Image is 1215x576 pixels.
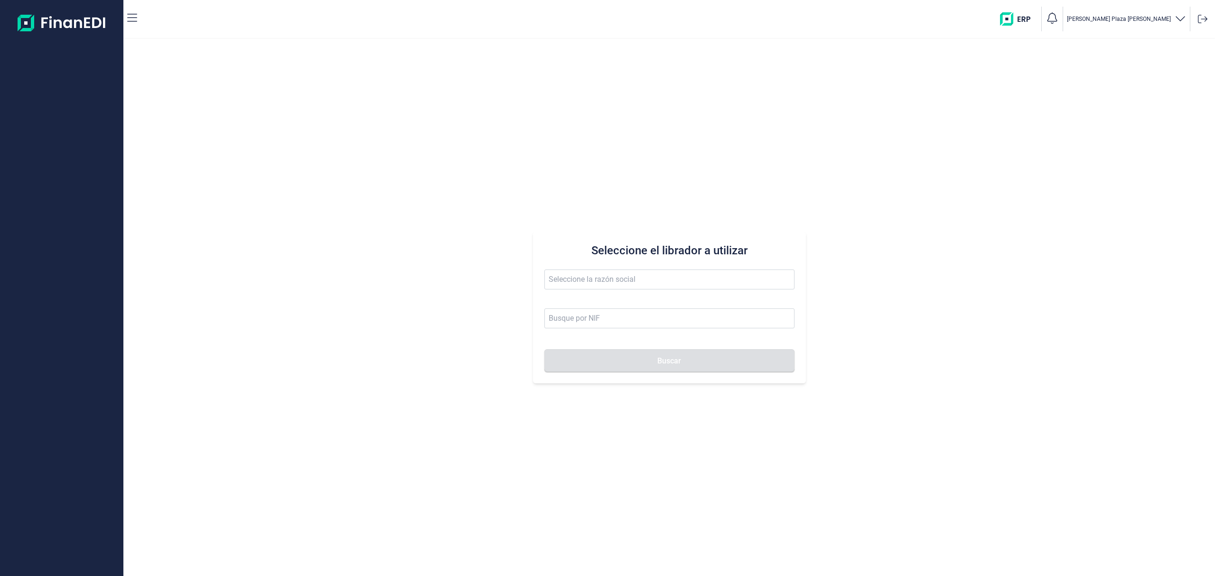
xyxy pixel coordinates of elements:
[544,243,794,258] h3: Seleccione el librador a utilizar
[18,8,106,38] img: Logo de aplicación
[544,349,794,372] button: Buscar
[1067,15,1171,23] p: [PERSON_NAME] Plaza [PERSON_NAME]
[1067,12,1186,26] button: [PERSON_NAME] Plaza [PERSON_NAME]
[657,357,681,364] span: Buscar
[544,308,794,328] input: Busque por NIF
[1000,12,1037,26] img: erp
[544,269,794,289] input: Seleccione la razón social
